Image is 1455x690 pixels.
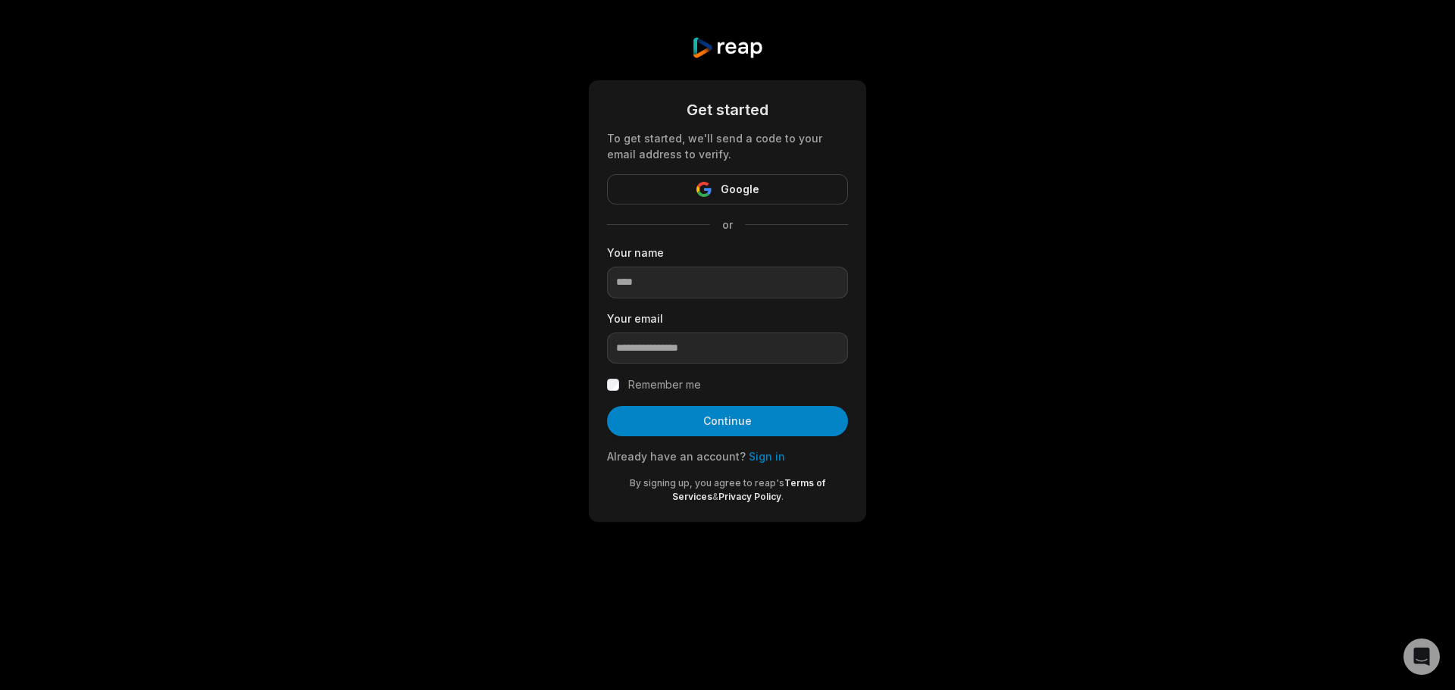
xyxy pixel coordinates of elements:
[628,376,701,394] label: Remember me
[1403,638,1440,675] div: Open Intercom Messenger
[781,491,784,502] span: .
[607,311,848,326] label: Your email
[607,406,848,436] button: Continue
[630,477,784,489] span: By signing up, you agree to reap's
[710,217,745,233] span: or
[721,180,759,198] span: Google
[607,130,848,162] div: To get started, we'll send a code to your email address to verify.
[749,450,785,463] a: Sign in
[607,450,746,463] span: Already have an account?
[691,36,763,59] img: reap
[718,491,781,502] a: Privacy Policy
[607,174,848,205] button: Google
[607,245,848,261] label: Your name
[607,98,848,121] div: Get started
[712,491,718,502] span: &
